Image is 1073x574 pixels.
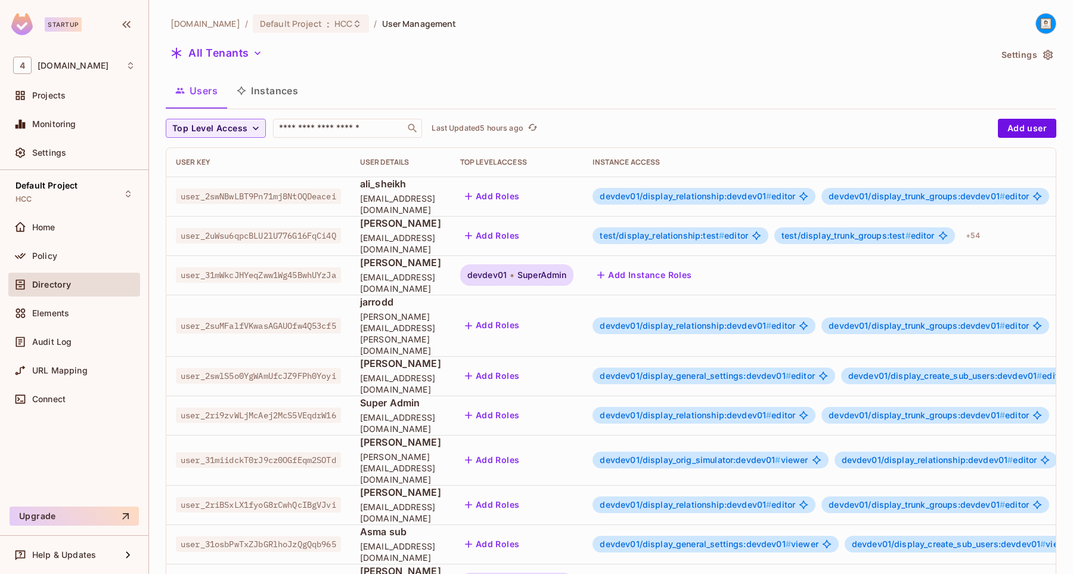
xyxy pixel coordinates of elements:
span: test/display_trunk_groups:test [782,230,911,240]
p: Last Updated 5 hours ago [432,124,523,133]
span: editor [829,321,1029,331]
button: Upgrade [10,507,139,526]
span: editor [848,371,1066,381]
span: Elements [32,308,69,318]
button: Add user [998,119,1056,138]
span: User Management [382,18,457,29]
button: Add Roles [460,316,525,335]
button: Add Roles [460,495,525,514]
span: user_2uWsu6qpcBLU2lU776G16FqCi4Q [176,228,341,243]
span: editor [600,321,795,331]
span: devdev01/display_relationship:devdev01 [600,320,771,331]
span: user_2swNBwLBT9Pn71mj8NtOQDeacei [176,189,341,204]
div: User Key [176,158,341,167]
div: + 54 [961,226,985,245]
span: [PERSON_NAME] [360,256,441,269]
span: devdev01/display_trunk_groups:devdev01 [829,191,1005,201]
span: user_31mWkcJHYeqZww1Wg45BwhUYzJa [176,267,341,283]
span: [PERSON_NAME] [360,217,441,230]
span: Click to refresh data [523,121,540,135]
span: Super Admin [360,396,441,409]
span: HCC [334,18,352,29]
span: Home [32,223,55,232]
span: [EMAIL_ADDRESS][DOMAIN_NAME] [360,372,441,395]
span: editor [600,411,795,420]
span: viewer [600,455,808,465]
span: [PERSON_NAME][EMAIL_ADDRESS][DOMAIN_NAME] [360,451,441,485]
span: : [326,19,330,29]
span: Asma sub [360,525,441,538]
span: # [1007,455,1013,465]
li: / [374,18,377,29]
button: Add Roles [460,450,525,470]
span: devdev01/display_relationship:devdev01 [600,410,771,420]
span: editor [829,411,1029,420]
span: HCC [15,195,32,204]
span: [PERSON_NAME] [360,436,441,449]
span: user_2swlS5o0YgWAmUfcJZ9FPh0Yoyi [176,368,341,384]
span: Top Level Access [172,121,247,136]
button: Top Level Access [166,119,266,138]
span: devdev01/display_relationship:devdev01 [600,499,771,510]
span: # [766,499,771,510]
span: [EMAIL_ADDRESS][DOMAIN_NAME] [360,193,441,215]
span: devdev01/display_trunk_groups:devdev01 [829,499,1005,510]
span: [PERSON_NAME][EMAIL_ADDRESS][PERSON_NAME][DOMAIN_NAME] [360,311,441,356]
span: # [1040,539,1046,549]
div: Startup [45,17,82,32]
button: Instances [227,76,308,106]
span: Policy [32,251,57,261]
span: # [1037,371,1042,381]
span: devdev01/display_general_settings:devdev01 [600,371,790,381]
span: the active workspace [170,18,240,29]
button: Add Roles [460,187,525,206]
span: # [786,539,791,549]
button: Add Roles [460,406,525,425]
img: SReyMgAAAABJRU5ErkJggg== [11,13,33,35]
span: refresh [528,122,538,134]
span: devdev01/display_create_sub_users:devdev01 [852,539,1046,549]
span: Projects [32,91,66,100]
span: Directory [32,280,71,289]
span: # [766,410,771,420]
span: user_2riBSxLX1fyoG8rCwhQcIBgVJvi [176,497,341,513]
span: user_31osbPwTxZJbGRlhoJzQgQqb965 [176,536,341,552]
span: 4 [13,57,32,74]
span: # [1000,410,1005,420]
button: Add Instance Roles [593,266,696,285]
span: user_2suMFalfVKwasAGAUOfw4Q53cf5 [176,318,341,334]
span: [EMAIL_ADDRESS][DOMAIN_NAME] [360,412,441,434]
img: naeem.sarwar@46labs.com [1036,14,1056,33]
span: devdev01/display_trunk_groups:devdev01 [829,410,1005,420]
span: Monitoring [32,119,76,129]
span: [EMAIL_ADDRESS][DOMAIN_NAME] [360,271,441,294]
span: editor [600,371,814,381]
span: user_31miidckT0rJ9cz0OGfEqm2SOTd [176,452,341,468]
span: editor [600,192,795,201]
div: User Details [360,158,441,167]
span: # [1000,191,1005,201]
span: test/display_relationship:test [600,230,724,240]
span: editor [600,500,795,510]
span: devdev01/display_general_settings:devdev01 [600,539,790,549]
span: devdev01/display_relationship:devdev01 [600,191,771,201]
span: # [1000,499,1005,510]
span: devdev01/display_trunk_groups:devdev01 [829,320,1005,331]
span: editor [842,455,1037,465]
li: / [245,18,248,29]
span: # [775,455,780,465]
button: Add Roles [460,366,525,385]
span: Help & Updates [32,550,96,560]
span: [EMAIL_ADDRESS][DOMAIN_NAME] [360,541,441,563]
div: Top Level Access [460,158,574,167]
span: # [786,371,791,381]
span: [EMAIL_ADDRESS][DOMAIN_NAME] [360,232,441,255]
span: ali_sheikh [360,177,441,190]
span: editor [829,500,1029,510]
span: devdev01/display_create_sub_users:devdev01 [848,371,1042,381]
span: Default Project [15,181,77,190]
span: viewer [852,539,1073,549]
span: viewer [600,539,818,549]
span: [PERSON_NAME] [360,486,441,499]
button: refresh [526,121,540,135]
